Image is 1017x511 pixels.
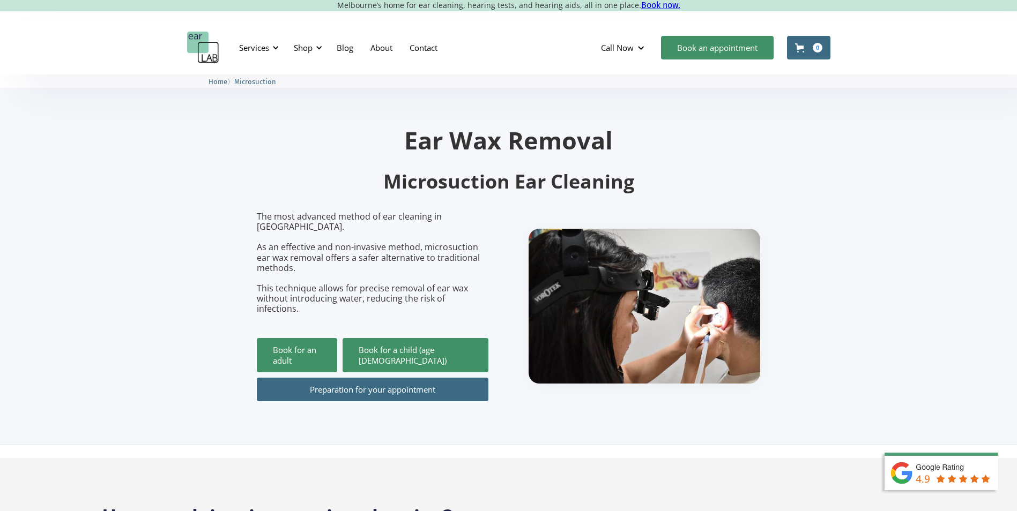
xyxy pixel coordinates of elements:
[813,43,822,52] div: 0
[257,212,488,314] p: The most advanced method of ear cleaning in [GEOGRAPHIC_DATA]. As an effective and non-invasive m...
[328,32,362,63] a: Blog
[257,169,761,194] h2: Microsuction Ear Cleaning
[294,42,313,53] div: Shop
[187,32,219,64] a: home
[529,229,760,384] img: boy getting ear checked.
[287,32,325,64] div: Shop
[239,42,269,53] div: Services
[209,76,227,86] a: Home
[362,32,401,63] a: About
[257,338,337,372] a: Book for an adult
[787,36,830,59] a: Open cart
[257,378,488,401] a: Preparation for your appointment
[233,32,282,64] div: Services
[209,78,227,86] span: Home
[601,42,634,53] div: Call Now
[257,128,761,152] h1: Ear Wax Removal
[234,76,276,86] a: Microsuction
[234,78,276,86] span: Microsuction
[661,36,774,59] a: Book an appointment
[401,32,446,63] a: Contact
[209,76,234,87] li: 〉
[592,32,656,64] div: Call Now
[343,338,488,372] a: Book for a child (age [DEMOGRAPHIC_DATA])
